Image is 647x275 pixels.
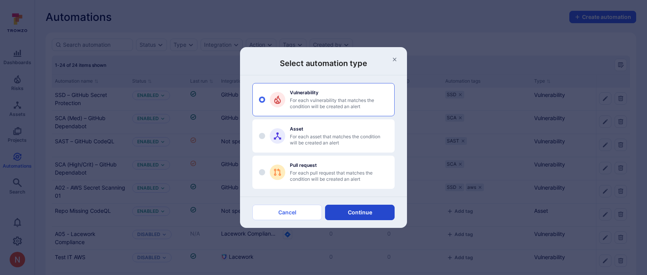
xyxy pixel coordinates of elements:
h3: Select automation type [252,58,395,69]
span: For each pull request that matches the condition will be created an alert [290,170,388,182]
label: option Asset [252,119,395,153]
span: For each asset that matches the condition will be created an alert [290,134,388,146]
button: Continue [325,205,395,220]
span: Pull request [290,162,388,168]
span: For each vulnerability that matches the condition will be created an alert [290,97,388,110]
label: option Pull request [252,156,395,189]
div: select automation type [252,83,395,189]
span: Asset [290,126,388,132]
button: Cancel [252,205,322,220]
span: Vulnerability [290,90,388,95]
label: option Vulnerability [252,83,395,116]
